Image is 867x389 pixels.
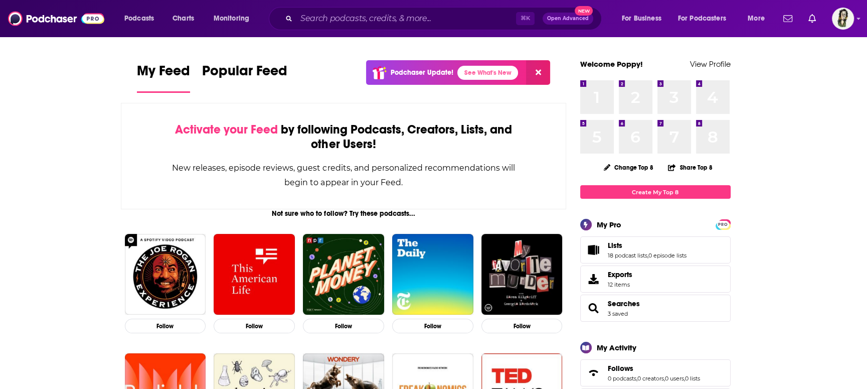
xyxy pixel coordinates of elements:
a: 0 podcasts [608,375,636,382]
a: Lists [584,243,604,257]
div: Search podcasts, credits, & more... [278,7,611,30]
span: Exports [608,270,632,279]
span: Open Advanced [547,16,589,21]
a: Follows [584,366,604,380]
button: open menu [741,11,777,27]
span: My Feed [137,62,190,85]
button: open menu [615,11,674,27]
a: 0 episode lists [648,252,686,259]
span: Follows [580,359,731,386]
span: New [575,6,593,16]
span: , [647,252,648,259]
button: Follow [481,319,563,333]
a: Show notifications dropdown [779,10,796,27]
span: For Business [622,12,661,26]
span: , [684,375,685,382]
button: Open AdvancedNew [543,13,593,25]
span: 12 items [608,281,632,288]
span: Lists [580,236,731,264]
a: 3 saved [608,310,628,317]
a: 0 creators [637,375,664,382]
span: ⌘ K [516,12,535,25]
a: Lists [608,241,686,250]
a: Follows [608,364,700,373]
div: New releases, episode reviews, guest credits, and personalized recommendations will begin to appe... [171,161,516,190]
img: The Daily [392,234,473,315]
a: PRO [717,220,729,228]
span: , [636,375,637,382]
span: Monitoring [214,12,249,26]
span: Follows [608,364,633,373]
p: Podchaser Update! [391,68,453,77]
a: See What's New [457,66,518,80]
a: Popular Feed [202,62,287,93]
button: open menu [117,11,167,27]
span: For Podcasters [678,12,726,26]
a: My Feed [137,62,190,93]
span: Charts [172,12,194,26]
a: Welcome Poppy! [580,59,643,69]
span: Podcasts [124,12,154,26]
span: Exports [584,272,604,286]
img: Podchaser - Follow, Share and Rate Podcasts [8,9,104,28]
span: More [748,12,765,26]
img: Planet Money [303,234,384,315]
button: Show profile menu [832,8,854,30]
a: 0 users [665,375,684,382]
button: open menu [671,11,741,27]
div: Not sure who to follow? Try these podcasts... [121,209,567,218]
div: by following Podcasts, Creators, Lists, and other Users! [171,122,516,152]
div: My Activity [597,343,636,352]
button: Follow [303,319,384,333]
a: Exports [580,266,731,293]
button: Change Top 8 [598,161,660,174]
button: open menu [207,11,262,27]
a: Create My Top 8 [580,185,731,199]
img: The Joe Rogan Experience [125,234,206,315]
span: Searches [580,295,731,322]
span: , [664,375,665,382]
span: Logged in as poppyhat [832,8,854,30]
span: Popular Feed [202,62,287,85]
a: 18 podcast lists [608,252,647,259]
img: User Profile [832,8,854,30]
button: Share Top 8 [667,158,713,177]
a: Searches [608,299,640,308]
input: Search podcasts, credits, & more... [296,11,516,27]
a: Searches [584,301,604,315]
div: My Pro [597,220,621,229]
button: Follow [125,319,206,333]
button: Follow [214,319,295,333]
a: Charts [166,11,200,27]
a: View Profile [690,59,731,69]
a: Show notifications dropdown [804,10,820,27]
img: My Favorite Murder with Karen Kilgariff and Georgia Hardstark [481,234,563,315]
span: Lists [608,241,622,250]
span: Activate your Feed [175,122,278,137]
button: Follow [392,319,473,333]
span: PRO [717,221,729,228]
a: 0 lists [685,375,700,382]
img: This American Life [214,234,295,315]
